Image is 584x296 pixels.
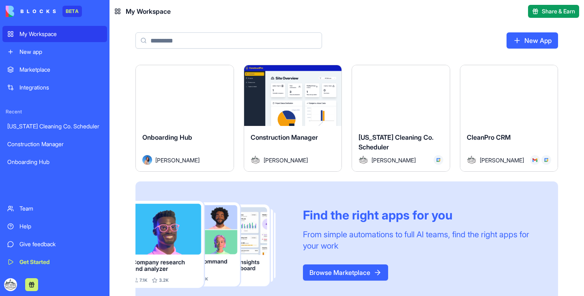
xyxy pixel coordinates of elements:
span: Share & Earn [542,7,575,15]
a: Give feedback [2,236,107,252]
div: Team [19,204,102,213]
a: My Workspace [2,26,107,42]
img: ACg8ocJUuhCJYhvX_jKJCULYx2udiZ678g7ZXBwfkHBM3IhNS6i0D4gE=s96-c [4,278,17,291]
img: Frame_181_egmpey.png [135,201,290,287]
a: Team [2,200,107,217]
a: Help [2,218,107,234]
div: Construction Manager [7,140,102,148]
img: Avatar [251,155,260,165]
span: [PERSON_NAME] [155,156,200,164]
a: CleanPro CRMAvatar[PERSON_NAME] [460,65,558,172]
a: [US_STATE] Cleaning Co. Scheduler [2,118,107,134]
img: Avatar [467,155,477,165]
div: My Workspace [19,30,102,38]
a: Marketplace [2,62,107,78]
div: BETA [62,6,82,17]
img: Avatar [359,155,368,165]
a: Browse Marketplace [303,264,388,281]
a: Onboarding HubAvatar[PERSON_NAME] [135,65,234,172]
a: Get Started [2,254,107,270]
a: Construction ManagerAvatar[PERSON_NAME] [244,65,342,172]
div: Get Started [19,258,102,266]
a: New App [507,32,558,49]
img: GCal_x6vdih.svg [544,158,549,162]
span: [PERSON_NAME] [264,156,308,164]
div: Integrations [19,83,102,92]
div: Help [19,222,102,230]
img: GCal_x6vdih.svg [436,158,441,162]
span: Onboarding Hub [142,133,192,141]
a: Integrations [2,79,107,96]
img: Avatar [142,155,152,165]
a: BETA [6,6,82,17]
div: Find the right apps for you [303,208,539,222]
a: [US_STATE] Cleaning Co. SchedulerAvatar[PERSON_NAME] [352,65,450,172]
div: New app [19,48,102,56]
img: Gmail_trouth.svg [532,158,537,162]
span: My Workspace [126,6,171,16]
div: [US_STATE] Cleaning Co. Scheduler [7,122,102,130]
div: Onboarding Hub [7,158,102,166]
span: [PERSON_NAME] [480,156,524,164]
a: Onboarding Hub [2,154,107,170]
div: Marketplace [19,66,102,74]
span: [US_STATE] Cleaning Co. Scheduler [359,133,434,151]
span: Recent [2,109,107,115]
span: CleanPro CRM [467,133,511,141]
button: Share & Earn [528,5,579,18]
a: New app [2,44,107,60]
span: [PERSON_NAME] [371,156,416,164]
img: logo [6,6,56,17]
span: Construction Manager [251,133,318,141]
a: Construction Manager [2,136,107,152]
div: From simple automations to full AI teams, find the right apps for your work [303,229,539,251]
div: Give feedback [19,240,102,248]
